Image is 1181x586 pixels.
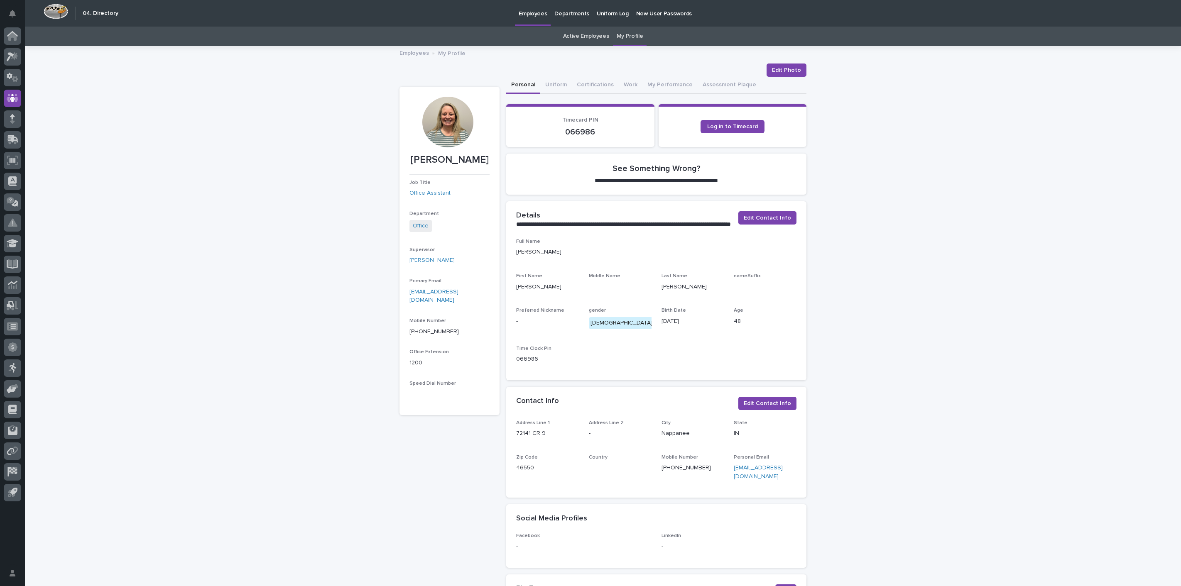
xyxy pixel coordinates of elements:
span: gender [589,308,606,313]
span: Time Clock Pin [516,346,551,351]
span: Edit Contact Info [744,399,791,408]
p: [PERSON_NAME] [662,283,724,291]
a: [PHONE_NUMBER] [662,465,711,471]
span: State [734,420,747,425]
span: nameSuffix [734,273,761,278]
button: Edit Contact Info [738,397,796,410]
p: 48 [734,317,796,326]
h2: Social Media Profiles [516,514,587,523]
a: Log in to Timecard [701,120,764,133]
span: Mobile Number [409,318,446,323]
p: [DATE] [662,317,724,326]
span: Log in to Timecard [707,124,758,129]
p: [PERSON_NAME] [516,248,796,256]
p: - [516,317,579,326]
p: 72141 CR 9 [516,429,579,438]
span: Country [589,455,608,460]
p: IN [734,429,796,438]
p: 46550 [516,464,579,472]
span: Primary Email [409,278,441,283]
span: Zip Code [516,455,538,460]
p: - [589,429,652,438]
button: Edit Contact Info [738,211,796,225]
span: Job Title [409,180,431,185]
span: Edit Contact Info [744,214,791,222]
span: Personal Email [734,455,769,460]
div: [DEMOGRAPHIC_DATA] [589,317,654,329]
div: Notifications [10,10,21,23]
span: Preferred Nickname [516,308,564,313]
button: Certifications [572,77,619,94]
span: Supervisor [409,247,435,252]
span: Middle Name [589,273,620,278]
span: Address Line 1 [516,420,550,425]
p: - [409,390,490,398]
span: Mobile Number [662,455,698,460]
p: 066986 [516,355,579,364]
a: Office [413,222,429,230]
a: Active Employees [563,27,609,46]
a: [EMAIL_ADDRESS][DOMAIN_NAME] [734,465,783,479]
p: - [662,542,797,551]
p: 1200 [409,359,490,367]
img: Workspace Logo [44,4,68,19]
p: [PERSON_NAME] [516,283,579,291]
button: Edit Photo [767,63,806,77]
a: [PERSON_NAME] [409,256,455,265]
span: Birth Date [662,308,686,313]
p: [PERSON_NAME] [409,154,490,166]
p: - [516,542,652,551]
p: - [734,283,796,291]
p: - [589,464,652,472]
button: Assessment Plaque [698,77,761,94]
p: 066986 [516,127,644,137]
span: Department [409,211,439,216]
button: Notifications [4,5,21,22]
a: My Profile [617,27,643,46]
span: Address Line 2 [589,420,624,425]
span: Age [734,308,743,313]
span: City [662,420,671,425]
span: Edit Photo [772,66,801,74]
span: Office Extension [409,349,449,354]
p: Nappanee [662,429,724,438]
button: Work [619,77,642,94]
button: My Performance [642,77,698,94]
h2: Details [516,211,540,220]
p: - [589,283,652,291]
a: Office Assistant [409,189,451,198]
h2: See Something Wrong? [613,164,701,173]
span: LinkedIn [662,533,681,538]
p: My Profile [438,48,466,57]
a: [EMAIL_ADDRESS][DOMAIN_NAME] [409,289,458,303]
a: Employees [399,48,429,57]
span: Speed Dial Number [409,381,456,386]
a: [PHONE_NUMBER] [409,329,459,335]
button: Personal [506,77,540,94]
h2: Contact Info [516,397,559,406]
span: Facebook [516,533,540,538]
span: First Name [516,273,542,278]
button: Uniform [540,77,572,94]
span: Full Name [516,239,540,244]
span: Timecard PIN [562,117,598,123]
span: Last Name [662,273,687,278]
h2: 04. Directory [83,10,118,17]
